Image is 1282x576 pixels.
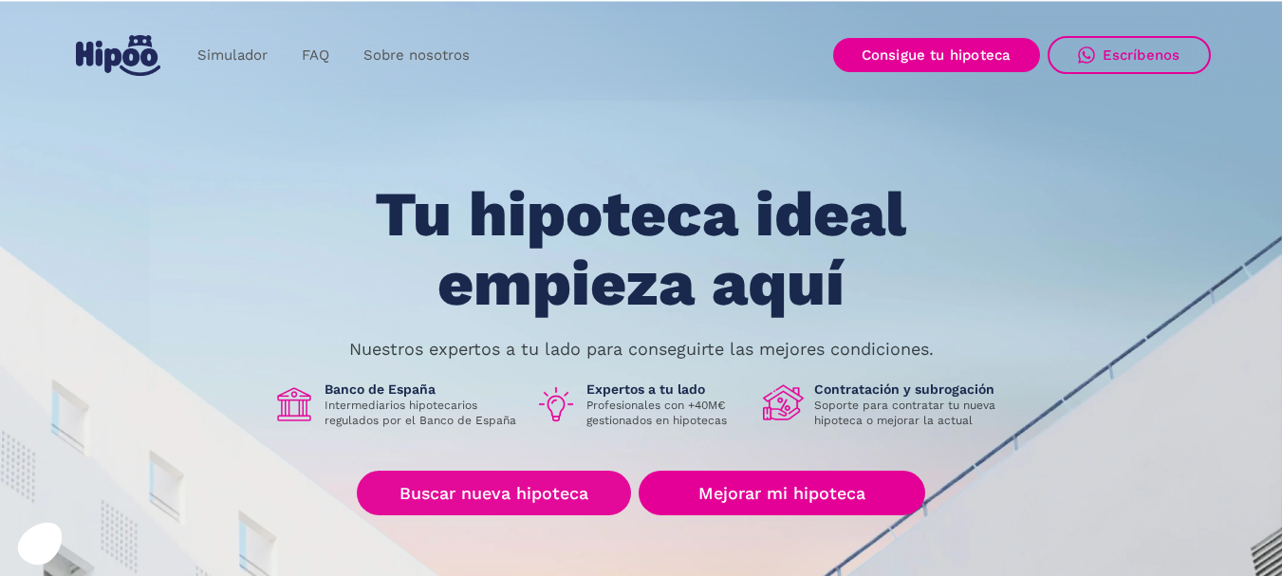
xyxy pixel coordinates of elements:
[586,381,748,398] h1: Expertos a tu lado
[180,37,285,74] a: Simulador
[325,381,520,398] h1: Banco de España
[325,398,520,428] p: Intermediarios hipotecarios regulados por el Banco de España
[72,28,165,84] a: home
[586,398,748,428] p: Profesionales con +40M€ gestionados en hipotecas
[1048,36,1211,74] a: Escríbenos
[814,381,1010,398] h1: Contratación y subrogación
[357,471,631,515] a: Buscar nueva hipoteca
[281,180,1000,318] h1: Tu hipoteca ideal empieza aquí
[639,471,924,515] a: Mejorar mi hipoteca
[349,342,934,357] p: Nuestros expertos a tu lado para conseguirte las mejores condiciones.
[285,37,346,74] a: FAQ
[346,37,487,74] a: Sobre nosotros
[1103,46,1180,64] div: Escríbenos
[833,38,1040,72] a: Consigue tu hipoteca
[814,398,1010,428] p: Soporte para contratar tu nueva hipoteca o mejorar la actual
